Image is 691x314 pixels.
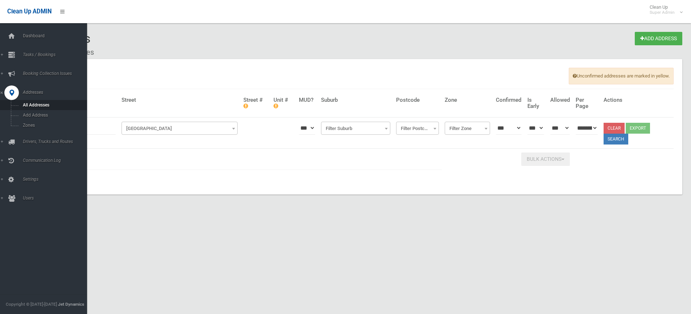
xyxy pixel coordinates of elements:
h4: Unit # [273,97,293,109]
span: Booking Collection Issues [21,71,92,76]
span: Filter Suburb [323,123,388,134]
span: Filter Postcode [396,122,439,135]
span: Filter Zone [447,123,488,134]
span: Communication Log [21,158,92,163]
h4: Actions [604,97,671,103]
h4: Street [122,97,238,103]
span: Zones [21,123,86,128]
span: Clean Up ADMIN [7,8,52,15]
h4: Suburb [321,97,390,103]
strong: Jet Dynamics [58,302,84,307]
h4: Confirmed [496,97,521,103]
span: Filter Zone [445,122,490,135]
button: Export [626,123,650,134]
span: Unconfirmed addresses are marked in yellow. [569,68,674,84]
h4: Allowed [550,97,570,103]
span: Filter Suburb [321,122,390,135]
span: Add Address [21,113,86,118]
a: Add Address [635,32,682,45]
h4: Zone [445,97,490,103]
h4: Postcode [396,97,439,103]
span: Clean Up [646,4,682,15]
small: Super Admin [650,10,675,15]
span: Tasks / Bookings [21,52,92,57]
span: Filter Postcode [398,123,437,134]
span: Dashboard [21,33,92,38]
h4: Is Early [527,97,545,109]
h4: Address [62,97,116,103]
span: Filter Street [123,123,236,134]
span: Filter Street [122,122,238,135]
span: Addresses [21,90,92,95]
a: Clear [604,123,625,134]
h4: MUD? [299,97,316,103]
span: Copyright © [DATE]-[DATE] [6,302,57,307]
span: All Addresses [21,102,86,108]
h4: Per Page [576,97,598,109]
span: Drivers, Trucks and Routes [21,139,92,144]
span: Users [21,196,92,201]
div: No data found [32,59,682,194]
button: Search [604,134,628,145]
span: Settings [21,177,92,182]
h4: Street # [243,97,268,109]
